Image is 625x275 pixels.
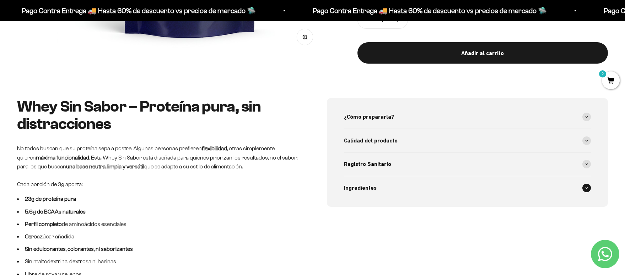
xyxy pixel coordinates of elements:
strong: 23g de proteína pura [25,196,76,202]
p: Pago Contra Entrega 🚚 Hasta 60% de descuento vs precios de mercado 🛸 [22,5,256,16]
span: Registro Sanitario [344,160,391,169]
strong: Cero [25,233,37,239]
strong: una base neutra, limpia y versátil [66,163,144,169]
li: Sin maltodextrina, dextrosa ni harinas [17,257,298,266]
p: Cada porción de 3g aporta: [17,180,298,189]
p: Pago Contra Entrega 🚚 Hasta 60% de descuento vs precios de mercado 🛸 [313,5,547,16]
li: azúcar añadida [17,232,298,241]
span: Calidad del producto [344,136,398,145]
a: 0 [602,77,620,85]
strong: 5.6g de BCAAs naturales [25,209,86,215]
strong: flexibilidad [202,145,227,151]
li: de aminoácidos esenciales [17,220,298,229]
span: Ingredientes [344,183,377,193]
summary: Calidad del producto [344,129,591,152]
div: Añadir al carrito [372,49,594,58]
strong: Perfil completo [25,221,62,227]
mark: 0 [598,70,607,78]
h2: Whey Sin Sabor – Proteína pura, sin distracciones [17,98,298,133]
button: Añadir al carrito [357,42,608,64]
span: ¿Cómo prepararla? [344,112,394,122]
summary: Ingredientes [344,176,591,200]
p: No todos buscan que su proteína sepa a postre. Algunas personas prefieren , otras simplemente qui... [17,144,298,171]
strong: máxima funcionalidad [36,155,89,161]
summary: ¿Cómo prepararla? [344,105,591,129]
strong: Sin edulcorantes, colorantes, ni saborizantes [25,246,133,252]
summary: Registro Sanitario [344,152,591,176]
